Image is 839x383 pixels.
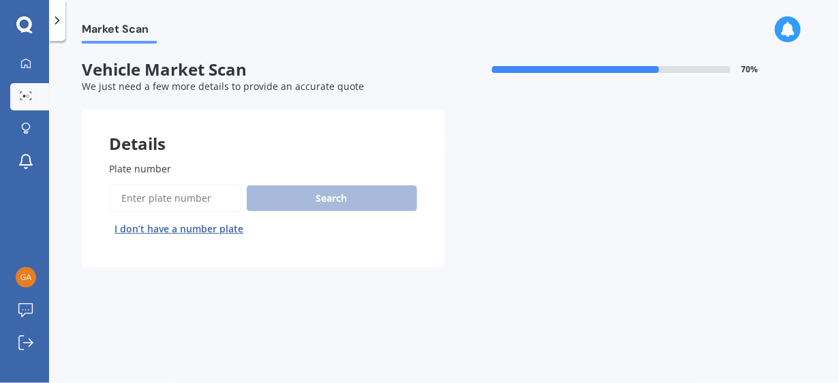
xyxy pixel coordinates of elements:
[742,65,759,74] span: 70 %
[16,267,36,288] img: 279a7b9a073a5b43574e7885b5f6f10c
[82,110,444,151] div: Details
[82,60,444,80] span: Vehicle Market Scan
[109,162,171,175] span: Plate number
[82,22,157,41] span: Market Scan
[109,184,241,213] input: Enter plate number
[109,218,249,240] button: I don’t have a number plate
[82,80,364,93] span: We just need a few more details to provide an accurate quote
